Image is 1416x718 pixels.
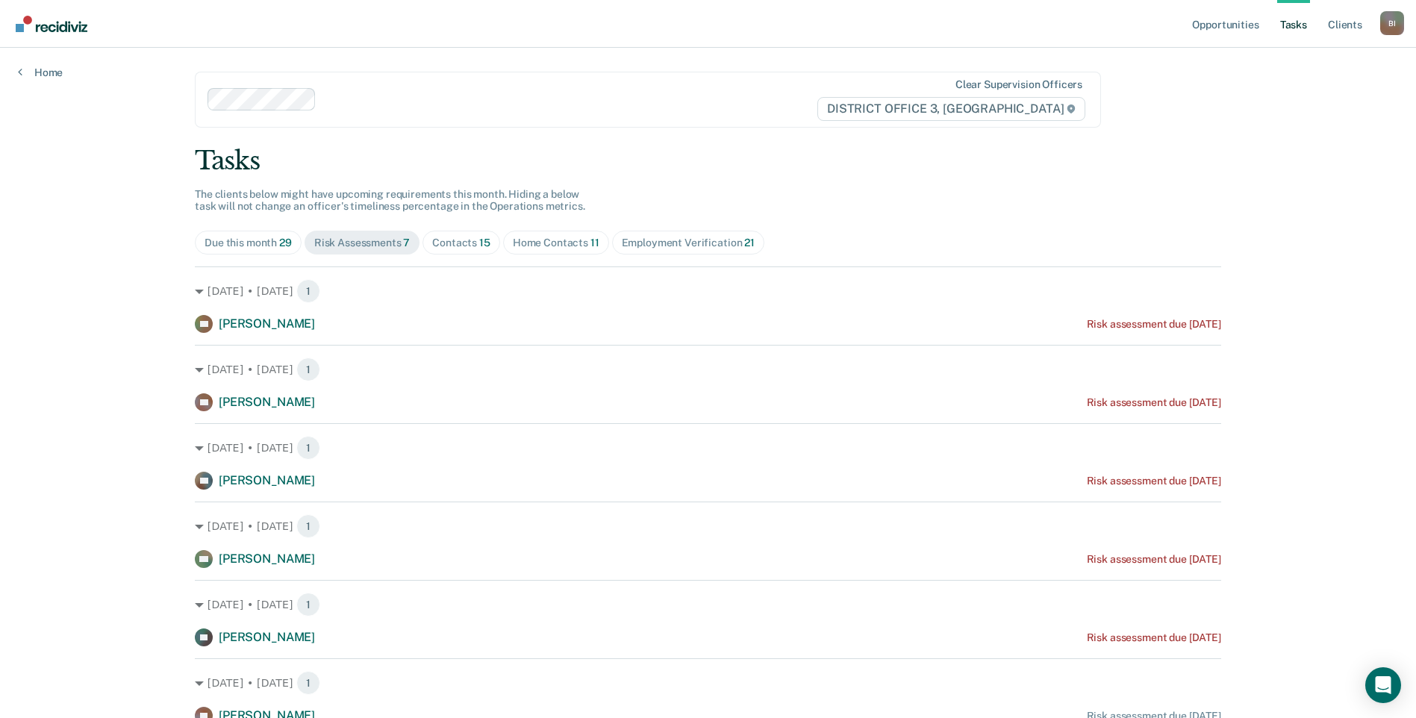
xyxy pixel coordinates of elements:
span: [PERSON_NAME] [219,473,315,487]
div: Employment Verification [622,237,755,249]
div: [DATE] • [DATE] 1 [195,436,1221,460]
span: DISTRICT OFFICE 3, [GEOGRAPHIC_DATA] [817,97,1085,121]
span: 11 [590,237,599,249]
span: 21 [744,237,755,249]
span: The clients below might have upcoming requirements this month. Hiding a below task will not chang... [195,188,585,213]
span: 1 [296,279,320,303]
span: 29 [279,237,292,249]
a: Home [18,66,63,79]
div: Due this month [205,237,292,249]
div: Risk assessment due [DATE] [1087,318,1221,331]
div: Clear supervision officers [955,78,1082,91]
span: 1 [296,514,320,538]
div: Contacts [432,237,490,249]
button: Profile dropdown button [1380,11,1404,35]
div: B I [1380,11,1404,35]
div: [DATE] • [DATE] 1 [195,358,1221,381]
span: 1 [296,436,320,460]
div: Risk assessment due [DATE] [1087,475,1221,487]
span: [PERSON_NAME] [219,395,315,409]
div: Risk assessment due [DATE] [1087,396,1221,409]
div: [DATE] • [DATE] 1 [195,593,1221,616]
span: [PERSON_NAME] [219,316,315,331]
div: [DATE] • [DATE] 1 [195,514,1221,538]
span: 15 [479,237,490,249]
span: [PERSON_NAME] [219,552,315,566]
div: Tasks [195,146,1221,176]
img: Recidiviz [16,16,87,32]
div: [DATE] • [DATE] 1 [195,279,1221,303]
div: Open Intercom Messenger [1365,667,1401,703]
span: 1 [296,358,320,381]
span: 1 [296,593,320,616]
span: 1 [296,671,320,695]
div: Risk Assessments [314,237,411,249]
div: Home Contacts [513,237,599,249]
span: 7 [403,237,410,249]
div: Risk assessment due [DATE] [1087,553,1221,566]
span: [PERSON_NAME] [219,630,315,644]
div: [DATE] • [DATE] 1 [195,671,1221,695]
div: Risk assessment due [DATE] [1087,631,1221,644]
